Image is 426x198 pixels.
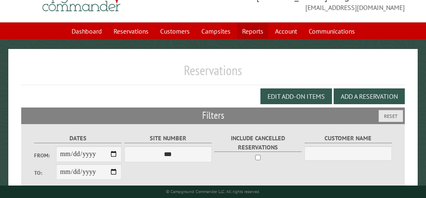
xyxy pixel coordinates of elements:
a: Campsites [196,23,235,39]
label: Customer Name [305,134,392,143]
h2: Filters [21,108,405,123]
a: Customers [155,23,195,39]
a: Reports [237,23,268,39]
label: Site Number [124,134,212,143]
a: Reservations [109,23,154,39]
a: Account [270,23,302,39]
button: Add a Reservation [334,88,405,104]
a: Dashboard [67,23,107,39]
label: From: [34,152,56,159]
small: © Campground Commander LLC. All rights reserved. [166,189,260,194]
label: Include Cancelled Reservations [214,134,302,152]
button: Reset [379,110,403,122]
button: Edit Add-on Items [260,88,332,104]
label: To: [34,169,56,177]
a: Communications [304,23,360,39]
label: Dates [34,134,121,143]
h1: Reservations [21,62,405,85]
